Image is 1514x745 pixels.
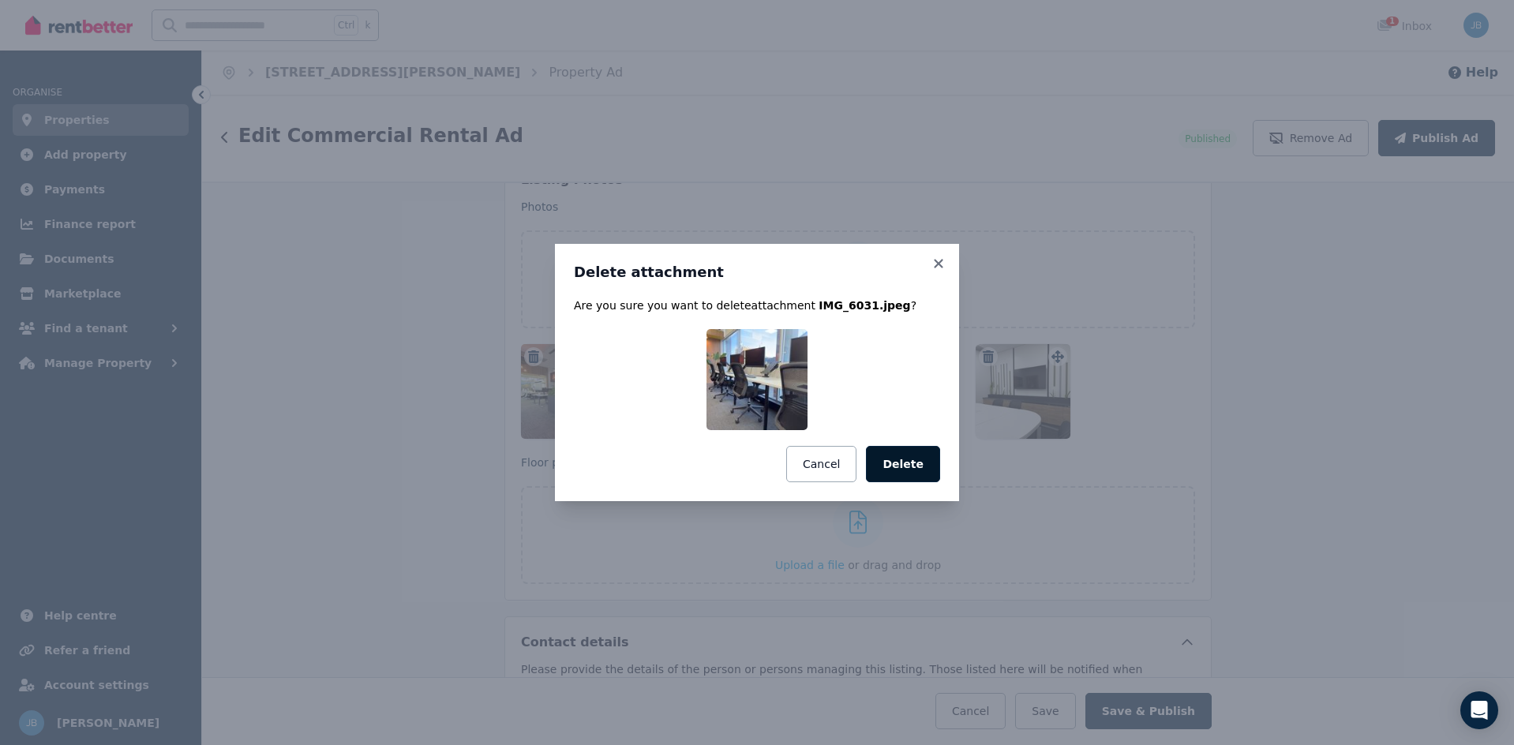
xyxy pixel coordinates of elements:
div: Open Intercom Messenger [1460,691,1498,729]
span: IMG_6031.jpeg [819,299,910,312]
button: Cancel [786,446,856,482]
h3: Delete attachment [574,263,940,282]
img: IMG_6031.jpeg [706,329,808,430]
p: Are you sure you want to delete attachment ? [574,298,940,313]
button: Delete [866,446,940,482]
